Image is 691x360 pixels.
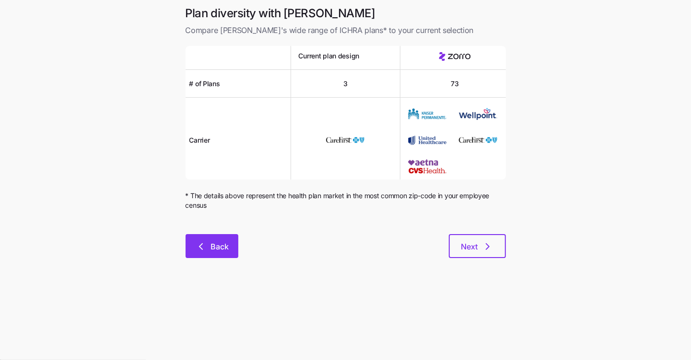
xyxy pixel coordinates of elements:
span: Back [211,241,229,252]
span: * The details above represent the health plan market in the most common zip-code in your employee... [186,191,506,211]
span: Next [461,241,478,252]
img: Carrier [408,157,446,175]
img: Carrier [408,105,446,124]
span: Current plan design [299,51,360,61]
span: # of Plans [189,79,220,89]
span: Compare [PERSON_NAME]'s wide range of ICHRA plans* to your current selection [186,24,506,36]
button: Next [449,234,506,258]
img: Carrier [459,131,497,149]
img: Carrier [326,131,364,149]
img: Carrier [459,105,497,124]
span: Carrier [189,135,210,145]
span: 73 [451,79,458,89]
h1: Plan diversity with [PERSON_NAME] [186,6,506,21]
span: 3 [343,79,348,89]
img: Carrier [408,131,446,149]
button: Back [186,234,238,258]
